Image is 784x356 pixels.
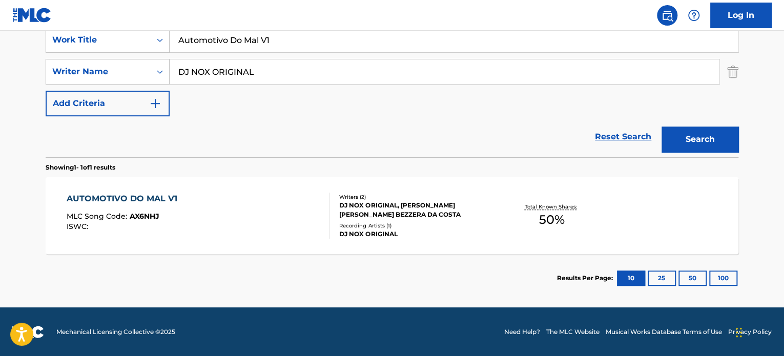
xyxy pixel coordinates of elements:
a: Log In [710,3,772,28]
span: AX6NHJ [130,212,159,221]
a: Reset Search [590,125,656,148]
div: Writers ( 2 ) [339,193,494,201]
a: AUTOMOTIVO DO MAL V1MLC Song Code:AX6NHJISWC:Writers (2)DJ NOX ORIGINAL, [PERSON_NAME] [PERSON_NA... [46,177,738,254]
p: Showing 1 - 1 of 1 results [46,163,115,172]
button: 50 [678,270,707,286]
a: Public Search [657,5,677,26]
a: Privacy Policy [728,327,772,337]
img: Delete Criterion [727,59,738,85]
button: Search [662,127,738,152]
span: ISWC : [67,222,91,231]
div: DJ NOX ORIGINAL [339,229,494,239]
img: help [688,9,700,22]
a: The MLC Website [546,327,600,337]
button: 100 [709,270,737,286]
img: MLC Logo [12,8,52,23]
div: Help [684,5,704,26]
div: Recording Artists ( 1 ) [339,222,494,229]
iframe: Chat Widget [733,307,784,356]
span: 50 % [539,211,565,229]
button: 25 [648,270,676,286]
div: Work Title [52,34,145,46]
img: logo [12,326,44,338]
div: AUTOMOTIVO DO MAL V1 [67,193,182,205]
img: 9d2ae6d4665cec9f34b9.svg [149,97,161,110]
div: DJ NOX ORIGINAL, [PERSON_NAME] [PERSON_NAME] BEZZERA DA COSTA [339,201,494,219]
button: 10 [617,270,645,286]
button: Add Criteria [46,91,170,116]
img: search [661,9,673,22]
div: Writer Name [52,66,145,78]
form: Search Form [46,27,738,157]
span: MLC Song Code : [67,212,130,221]
span: Mechanical Licensing Collective © 2025 [56,327,175,337]
a: Need Help? [504,327,540,337]
a: Musical Works Database Terms of Use [606,327,722,337]
p: Results Per Page: [557,274,615,283]
div: Drag [736,317,742,348]
p: Total Known Shares: [524,203,579,211]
